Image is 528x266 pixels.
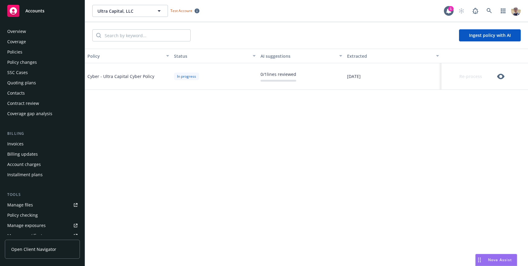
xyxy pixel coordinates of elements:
div: Billing updates [7,149,38,159]
a: Start snowing [455,5,467,17]
div: Manage certificates [7,231,47,241]
a: SSC Cases [5,68,80,77]
a: Policy checking [5,210,80,220]
a: Invoices [5,139,80,149]
div: Quoting plans [7,78,36,88]
a: Billing updates [5,149,80,159]
div: Cyber - Ultra Capital Cyber Policy [87,73,154,79]
div: Billing [5,131,80,137]
div: Drag to move [476,254,483,266]
span: Nova Assist [488,257,512,262]
div: Overview [7,27,26,36]
a: Coverage [5,37,80,47]
div: AI suggestions [261,53,336,59]
img: photo [511,6,521,16]
div: Policies [7,47,22,57]
button: Policy [85,49,172,63]
span: Open Client Navigator [11,246,56,252]
span: Accounts [25,8,44,13]
div: Invoices [7,139,24,149]
a: Manage certificates [5,231,80,241]
div: Account charges [7,160,41,169]
div: Manage files [7,200,33,210]
a: Search [483,5,495,17]
div: Installment plans [7,170,43,180]
div: 0 / 1 lines reviewed [261,71,296,77]
a: Policy changes [5,57,80,67]
button: Extracted [345,49,441,63]
div: Coverage gap analysis [7,109,52,118]
button: Ingest policy with AI [459,29,521,41]
button: AI suggestions [258,49,345,63]
a: Accounts [5,2,80,19]
button: Status [172,49,258,63]
a: Manage files [5,200,80,210]
div: SSC Cases [7,68,28,77]
span: Test Account [168,8,202,14]
div: Policy changes [7,57,37,67]
span: Test Account [170,8,192,13]
div: Policy [87,53,162,59]
a: Switch app [497,5,509,17]
div: Status [174,53,249,59]
div: Contacts [7,88,25,98]
a: Overview [5,27,80,36]
a: Contacts [5,88,80,98]
button: Nova Assist [475,254,517,266]
a: Report a Bug [469,5,481,17]
a: Manage exposures [5,221,80,230]
a: Coverage gap analysis [5,109,80,118]
span: Ultra Capital, LLC [97,8,150,14]
div: 1 [448,6,454,11]
a: Policies [5,47,80,57]
div: Coverage [7,37,26,47]
a: Installment plans [5,170,80,180]
div: Tools [5,192,80,198]
div: Contract review [7,99,39,108]
input: Search by keyword... [101,30,190,41]
a: Quoting plans [5,78,80,88]
div: Extracted [347,53,432,59]
svg: Search [96,33,101,38]
a: Account charges [5,160,80,169]
div: In progress [174,73,199,80]
span: [DATE] [347,73,361,79]
a: Contract review [5,99,80,108]
div: Manage exposures [7,221,46,230]
button: Ultra Capital, LLC [92,5,168,17]
div: Policy checking [7,210,38,220]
